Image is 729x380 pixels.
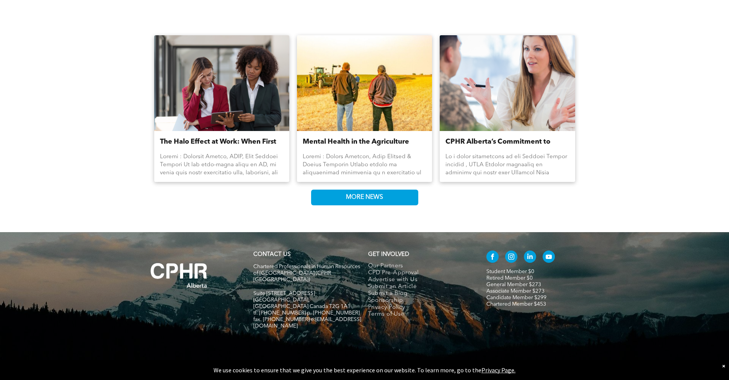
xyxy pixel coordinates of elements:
[303,153,426,177] div: Loremi : Dolors Ametcon, Adip Elitsed & Doeius Temporin Utlabo etdolo ma aliquaenimad minimvenia ...
[486,269,534,274] a: Student Member $0
[505,251,517,265] a: instagram
[368,263,470,270] a: Our Partners
[368,270,470,277] a: CPD Pre-Approval
[368,297,470,304] a: Sponsorship
[524,251,536,265] a: linkedin
[486,251,499,265] a: facebook
[543,251,555,265] a: youtube
[253,317,361,329] span: fax. [PHONE_NUMBER] e:[EMAIL_ADDRESS][DOMAIN_NAME]
[368,277,470,283] a: Advertise with Us
[253,297,351,309] span: [GEOGRAPHIC_DATA], [GEOGRAPHIC_DATA] Canada T2G 1A1
[368,290,470,297] a: Submit a Blog
[486,288,545,294] a: Associate Member $273
[722,362,725,370] div: Dismiss notification
[486,301,546,307] a: Chartered Member $453
[368,283,470,290] a: Submit an Article
[253,291,315,296] span: Suite [STREET_ADDRESS]
[160,153,284,177] div: Loremi : Dolorsit Ametco, ADIP, Elit Seddoei Tempori Ut lab etdo-magna aliqu en AD, mi venia quis...
[160,137,284,147] a: The Halo Effect at Work: When First Impressions Cloud Fair Judgment
[368,311,470,318] a: Terms of Use
[135,247,223,303] img: A white background with a few lines on it
[343,190,386,205] span: MORE NEWS
[486,295,546,300] a: Candidate Member $299
[368,304,470,311] a: Privacy Policy
[445,153,569,177] div: Lo i dolor sitametcons ad eli Seddoei Tempor incidid , UTLA Etdolor magnaaliq en adminimv qui nos...
[368,252,409,257] span: GET INVOLVED
[481,366,515,374] a: Privacy Page.
[253,310,360,316] span: tf. [PHONE_NUMBER] p. [PHONE_NUMBER]
[253,252,290,257] a: CONTACT US
[303,137,426,147] a: Mental Health in the Agriculture Industry
[486,282,541,287] a: General Member $273
[253,264,360,282] span: Chartered Professionals in Human Resources of [GEOGRAPHIC_DATA] (CPHR [GEOGRAPHIC_DATA])
[445,137,569,147] a: CPHR Alberta’s Commitment to Supporting Reservists
[486,275,533,281] a: Retired Member $0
